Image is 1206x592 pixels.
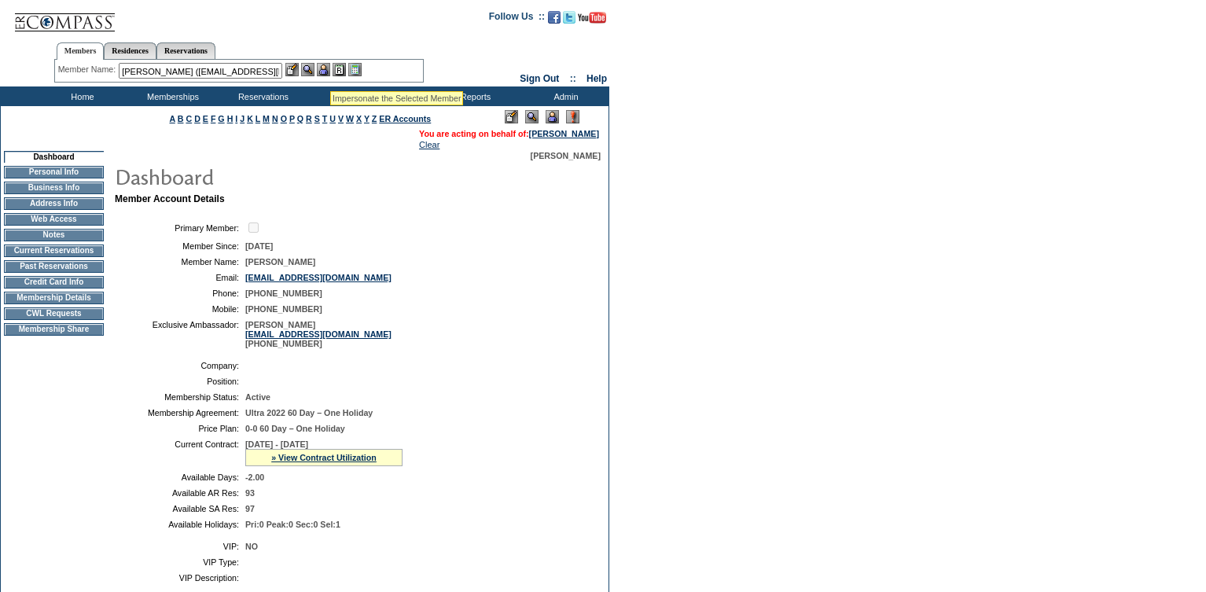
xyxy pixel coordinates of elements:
b: Member Account Details [115,193,225,204]
a: S [314,114,320,123]
span: Ultra 2022 60 Day – One Holiday [245,408,373,417]
img: Edit Mode [505,110,518,123]
a: D [194,114,200,123]
a: M [263,114,270,123]
a: A [170,114,175,123]
a: G [218,114,224,123]
a: [PERSON_NAME] [529,129,599,138]
a: ER Accounts [379,114,431,123]
td: Mobile: [121,304,239,314]
td: Email: [121,273,239,282]
img: View [301,63,314,76]
img: Impersonate [546,110,559,123]
a: T [322,114,328,123]
a: F [211,114,216,123]
td: Web Access [4,213,104,226]
a: P [289,114,295,123]
a: Residences [104,42,156,59]
a: [EMAIL_ADDRESS][DOMAIN_NAME] [245,273,392,282]
a: H [227,114,233,123]
td: Available Days: [121,472,239,482]
span: [DATE] - [DATE] [245,439,308,449]
a: Members [57,42,105,60]
img: b_calculator.gif [348,63,362,76]
td: Reservations [216,86,307,106]
a: Q [297,114,303,123]
td: Credit Card Info [4,276,104,289]
img: b_edit.gif [285,63,299,76]
td: Membership Details [4,292,104,304]
a: Become our fan on Facebook [548,16,561,25]
td: Phone: [121,289,239,298]
td: Company: [121,361,239,370]
span: Pri:0 Peak:0 Sec:0 Sel:1 [245,520,340,529]
a: V [338,114,344,123]
td: Available AR Res: [121,488,239,498]
img: Become our fan on Facebook [548,11,561,24]
td: CWL Requests [4,307,104,320]
a: I [235,114,237,123]
td: Membership Share [4,323,104,336]
a: U [329,114,336,123]
span: :: [570,73,576,84]
td: VIP: [121,542,239,551]
a: R [306,114,312,123]
a: [EMAIL_ADDRESS][DOMAIN_NAME] [245,329,392,339]
td: Price Plan: [121,424,239,433]
span: 93 [245,488,255,498]
a: J [240,114,245,123]
img: Subscribe to our YouTube Channel [578,12,606,24]
td: Home [35,86,126,106]
td: Past Reservations [4,260,104,273]
td: Position: [121,377,239,386]
td: Current Contract: [121,439,239,466]
a: L [256,114,260,123]
td: Available SA Res: [121,504,239,513]
span: You are acting on behalf of: [419,129,599,138]
span: NO [245,542,258,551]
td: Address Info [4,197,104,210]
img: Impersonate [317,63,330,76]
img: View Mode [525,110,539,123]
span: [PHONE_NUMBER] [245,304,322,314]
td: VIP Type: [121,557,239,567]
td: Admin [519,86,609,106]
td: Vacation Collection [307,86,428,106]
img: pgTtlDashboard.gif [114,160,428,192]
a: B [178,114,184,123]
td: Primary Member: [121,220,239,235]
a: Reservations [156,42,215,59]
td: Business Info [4,182,104,194]
span: 0-0 60 Day – One Holiday [245,424,345,433]
td: Member Name: [121,257,239,267]
a: Subscribe to our YouTube Channel [578,16,606,25]
a: » View Contract Utilization [271,453,377,462]
a: Help [586,73,607,84]
a: Y [364,114,370,123]
img: Reservations [333,63,346,76]
span: [PERSON_NAME] [531,151,601,160]
a: Z [372,114,377,123]
span: Active [245,392,270,402]
td: Follow Us :: [489,9,545,28]
a: Follow us on Twitter [563,16,575,25]
span: [DATE] [245,241,273,251]
td: Member Since: [121,241,239,251]
a: K [247,114,253,123]
span: -2.00 [245,472,264,482]
td: Available Holidays: [121,520,239,529]
td: Exclusive Ambassador: [121,320,239,348]
a: E [203,114,208,123]
a: Clear [419,140,439,149]
img: Follow us on Twitter [563,11,575,24]
td: Personal Info [4,166,104,178]
td: Membership Agreement: [121,408,239,417]
div: Member Name: [58,63,119,76]
td: Notes [4,229,104,241]
td: Dashboard [4,151,104,163]
img: Log Concern/Member Elevation [566,110,579,123]
td: VIP Description: [121,573,239,583]
span: [PERSON_NAME] [PHONE_NUMBER] [245,320,392,348]
div: Impersonate the Selected Member [333,94,461,103]
td: Membership Status: [121,392,239,402]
